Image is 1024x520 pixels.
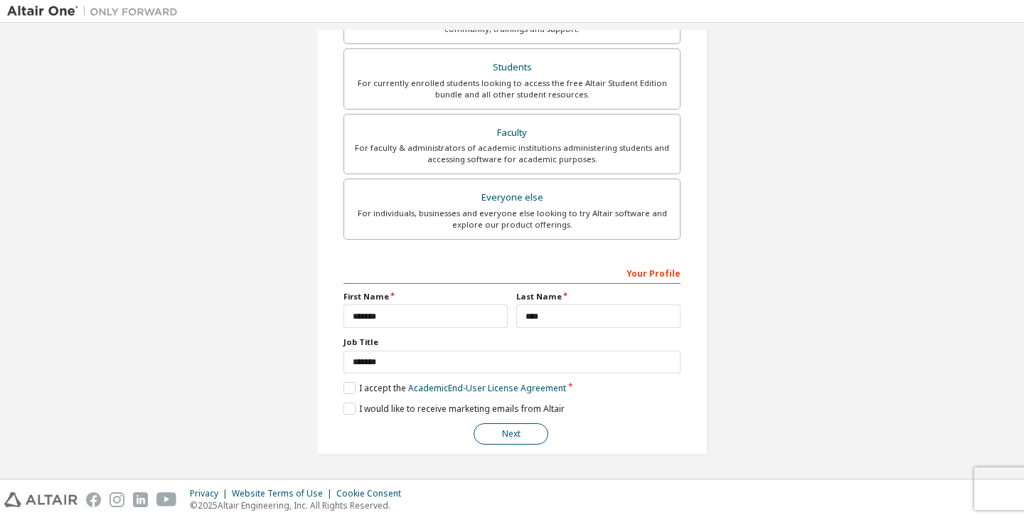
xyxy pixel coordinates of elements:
div: Faculty [353,123,671,143]
div: Privacy [190,488,232,499]
div: Everyone else [353,188,671,208]
label: First Name [343,291,508,302]
a: Academic End-User License Agreement [408,382,566,394]
img: facebook.svg [86,492,101,507]
button: Next [474,423,548,445]
div: For individuals, businesses and everyone else looking to try Altair software and explore our prod... [353,208,671,230]
div: Cookie Consent [336,488,410,499]
div: Website Terms of Use [232,488,336,499]
label: I accept the [343,382,566,394]
label: Job Title [343,336,681,348]
div: For faculty & administrators of academic institutions administering students and accessing softwa... [353,142,671,165]
div: Your Profile [343,261,681,284]
p: © 2025 Altair Engineering, Inc. All Rights Reserved. [190,499,410,511]
label: I would like to receive marketing emails from Altair [343,403,565,415]
img: altair_logo.svg [4,492,78,507]
img: youtube.svg [156,492,177,507]
img: Altair One [7,4,185,18]
img: instagram.svg [110,492,124,507]
label: Last Name [516,291,681,302]
img: linkedin.svg [133,492,148,507]
div: Students [353,58,671,78]
div: For currently enrolled students looking to access the free Altair Student Edition bundle and all ... [353,78,671,100]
